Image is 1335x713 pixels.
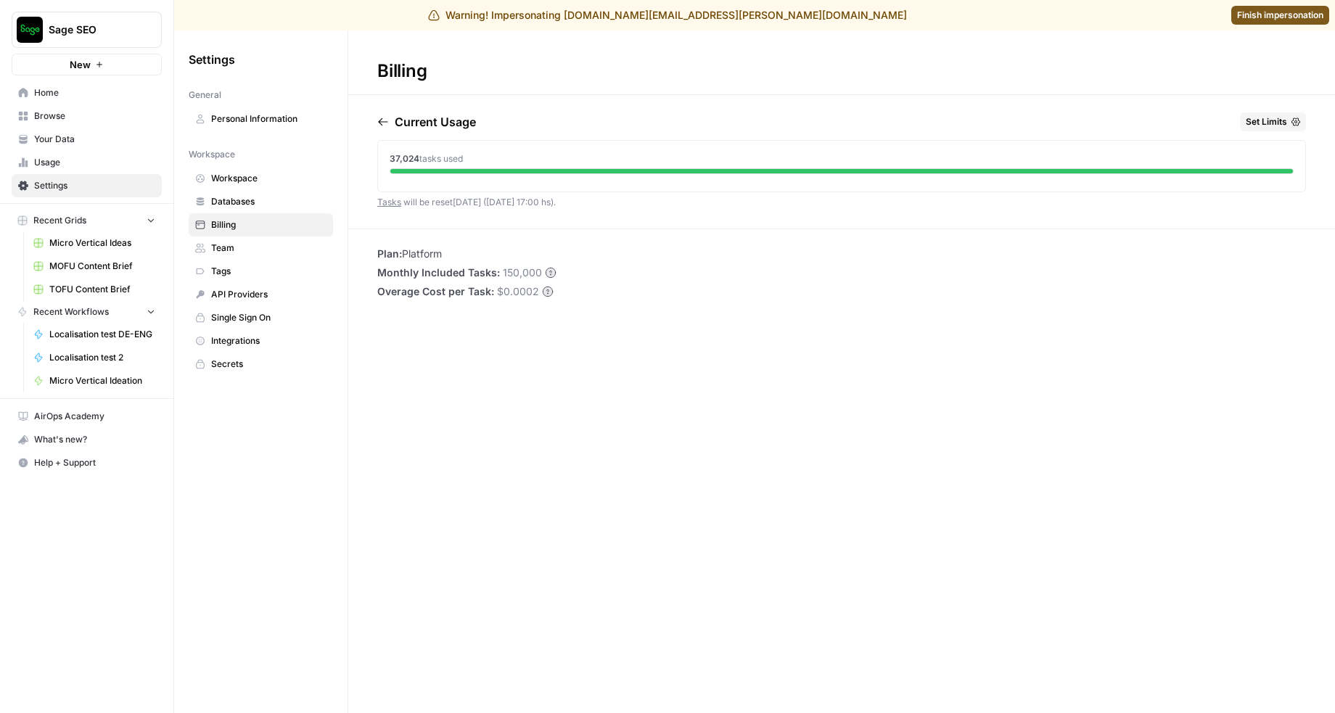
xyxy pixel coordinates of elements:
[189,353,333,376] a: Secrets
[377,197,556,207] span: will be reset [DATE] ([DATE] 17:00 hs) .
[377,247,556,261] li: Platform
[49,22,136,37] span: Sage SEO
[34,133,155,146] span: Your Data
[377,265,500,280] span: Monthly Included Tasks:
[189,51,235,68] span: Settings
[12,428,162,451] button: What's new?
[12,210,162,231] button: Recent Grids
[12,174,162,197] a: Settings
[211,334,326,347] span: Integrations
[189,167,333,190] a: Workspace
[49,328,155,341] span: Localisation test DE-ENG
[211,242,326,255] span: Team
[211,311,326,324] span: Single Sign On
[34,156,155,169] span: Usage
[49,374,155,387] span: Micro Vertical Ideation
[34,410,155,423] span: AirOps Academy
[49,351,155,364] span: Localisation test 2
[12,301,162,323] button: Recent Workflows
[1231,6,1329,25] a: Finish impersonation
[49,236,155,250] span: Micro Vertical Ideas
[12,151,162,174] a: Usage
[70,57,91,72] span: New
[12,81,162,104] a: Home
[211,265,326,278] span: Tags
[34,110,155,123] span: Browse
[12,12,162,48] button: Workspace: Sage SEO
[211,358,326,371] span: Secrets
[395,113,476,131] p: Current Usage
[49,283,155,296] span: TOFU Content Brief
[12,405,162,428] a: AirOps Academy
[189,190,333,213] a: Databases
[34,456,155,469] span: Help + Support
[377,247,402,260] span: Plan:
[390,153,419,164] span: 37,024
[34,86,155,99] span: Home
[211,172,326,185] span: Workspace
[33,214,86,227] span: Recent Grids
[27,346,162,369] a: Localisation test 2
[503,265,542,280] span: 150,000
[1246,115,1287,128] span: Set Limits
[49,260,155,273] span: MOFU Content Brief
[348,59,456,83] div: Billing
[12,429,161,450] div: What's new?
[189,329,333,353] a: Integrations
[34,179,155,192] span: Settings
[17,17,43,43] img: Sage SEO Logo
[27,369,162,392] a: Micro Vertical Ideation
[189,213,333,236] a: Billing
[27,278,162,301] a: TOFU Content Brief
[211,218,326,231] span: Billing
[189,306,333,329] a: Single Sign On
[377,197,401,207] a: Tasks
[377,284,494,299] span: Overage Cost per Task:
[27,231,162,255] a: Micro Vertical Ideas
[189,236,333,260] a: Team
[12,54,162,75] button: New
[189,107,333,131] a: Personal Information
[1240,112,1306,131] button: Set Limits
[211,195,326,208] span: Databases
[33,305,109,318] span: Recent Workflows
[189,88,221,102] span: General
[189,260,333,283] a: Tags
[1237,9,1323,22] span: Finish impersonation
[12,128,162,151] a: Your Data
[189,148,235,161] span: Workspace
[189,283,333,306] a: API Providers
[27,323,162,346] a: Localisation test DE-ENG
[12,451,162,474] button: Help + Support
[211,112,326,125] span: Personal Information
[211,288,326,301] span: API Providers
[27,255,162,278] a: MOFU Content Brief
[428,8,907,22] div: Warning! Impersonating [DOMAIN_NAME][EMAIL_ADDRESS][PERSON_NAME][DOMAIN_NAME]
[419,153,463,164] span: tasks used
[497,284,539,299] span: $0.0002
[12,104,162,128] a: Browse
